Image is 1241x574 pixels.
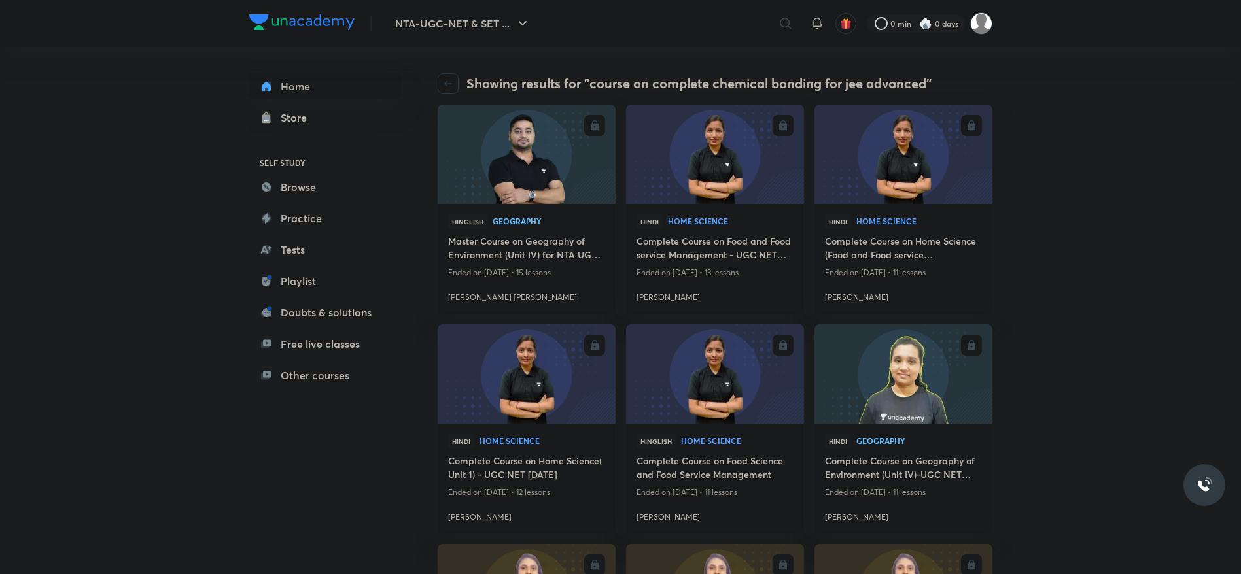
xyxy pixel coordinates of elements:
[637,234,794,264] a: Complete Course on Food and Food service Management - UGC NET [DATE]
[249,299,401,326] a: Doubts & solutions
[436,323,617,424] img: new-thumbnail
[970,12,992,35] img: Alan Pail.M
[626,105,804,204] a: new-thumbnail
[249,205,401,231] a: Practice
[448,434,474,448] span: Hindi
[480,437,605,446] a: Home Science
[637,484,794,501] p: Ended on [DATE] • 11 lessons
[1197,477,1212,493] img: ttu
[668,217,794,225] span: Home Science
[493,217,605,226] a: Geography
[814,324,992,424] a: new-thumbnail
[624,323,805,424] img: new-thumbnail
[249,14,355,30] img: Company Logo
[249,14,355,33] a: Company Logo
[637,434,676,448] span: Hinglish
[813,103,994,205] img: new-thumbnail
[637,454,794,484] a: Complete Course on Food Science and Food Service Management
[681,437,794,446] a: Home Science
[249,174,401,200] a: Browse
[835,13,856,34] button: avatar
[626,324,804,424] a: new-thumbnail
[825,484,982,501] p: Ended on [DATE] • 11 lessons
[249,362,401,388] a: Other courses
[825,234,982,264] a: Complete Course on Home Science (Food and Food service Management) UGC 2025
[856,217,982,226] a: Home Science
[813,323,994,424] img: new-thumbnail
[436,103,617,205] img: new-thumbnail
[493,217,605,225] span: Geography
[438,324,616,424] a: new-thumbnail
[825,214,851,229] span: Hindi
[856,217,982,225] span: Home Science
[637,286,794,303] a: [PERSON_NAME]
[448,506,605,523] a: [PERSON_NAME]
[840,18,852,29] img: avatar
[919,17,932,30] img: streak
[637,264,794,281] p: Ended on [DATE] • 13 lessons
[856,437,982,445] span: Geography
[814,105,992,204] a: new-thumbnail
[249,237,401,263] a: Tests
[448,214,487,229] span: Hinglish
[448,484,605,501] p: Ended on [DATE] • 12 lessons
[637,506,794,523] a: [PERSON_NAME]
[448,454,605,484] a: Complete Course on Home Science( Unit 1) - UGC NET [DATE]
[249,152,401,174] h6: SELF STUDY
[681,437,794,445] span: Home Science
[856,437,982,446] a: Geography
[448,234,605,264] a: Master Course on Geography of Environment (Unit IV) for NTA UGC NET 2022
[249,268,401,294] a: Playlist
[438,105,616,204] a: new-thumbnail
[249,73,401,99] a: Home
[480,437,605,445] span: Home Science
[466,74,932,93] h4: Showing results for "course on complete chemical bonding for jee advanced"
[825,506,982,523] a: [PERSON_NAME]
[825,286,982,303] a: [PERSON_NAME]
[825,434,851,448] span: Hindi
[448,286,605,303] a: [PERSON_NAME] [PERSON_NAME]
[624,103,805,205] img: new-thumbnail
[825,454,982,484] a: Complete Course on Geography of Environment (Unit IV)-UGC NET [DATE]
[249,331,401,357] a: Free live classes
[825,264,982,281] p: Ended on [DATE] • 11 lessons
[637,214,663,229] span: Hindi
[668,217,794,226] a: Home Science
[249,105,401,131] a: Store
[387,10,538,37] button: NTA-UGC-NET & SET ...
[448,264,605,281] p: Ended on [DATE] • 15 lessons
[281,110,315,126] div: Store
